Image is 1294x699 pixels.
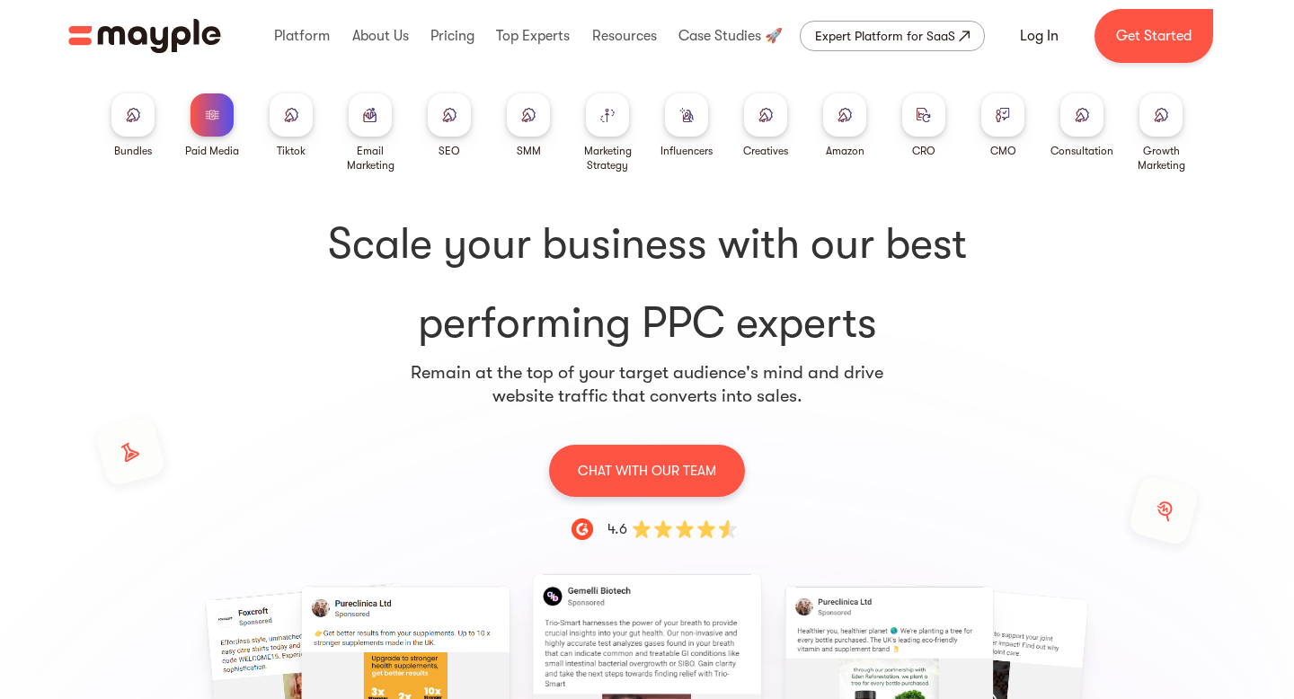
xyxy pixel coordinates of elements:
div: CRO [912,144,935,158]
a: Influencers [660,93,713,158]
div: Creatives [743,144,788,158]
a: CMO [981,93,1024,158]
a: Marketing Strategy [575,93,640,173]
div: SMM [517,144,541,158]
div: Tiktok [277,144,306,158]
a: CHAT WITH OUR TEAM [549,444,745,497]
a: home [68,19,221,53]
a: Tiktok [270,93,313,158]
div: Influencers [660,144,713,158]
div: Growth Marketing [1129,144,1193,173]
div: Platform [270,7,334,65]
p: Remain at the top of your target audience's mind and drive website traffic that converts into sales. [410,361,884,408]
div: Expert Platform for SaaS [815,25,955,47]
a: SMM [507,93,550,158]
a: Growth Marketing [1129,93,1193,173]
div: About Us [348,7,413,65]
a: Paid Media [185,93,239,158]
div: Amazon [826,144,864,158]
a: Consultation [1050,93,1113,158]
a: Amazon [823,93,866,158]
div: 4.6 [607,518,627,540]
div: Consultation [1050,144,1113,158]
div: Marketing Strategy [575,144,640,173]
div: Top Experts [492,7,574,65]
a: Creatives [743,93,788,158]
a: Log In [998,14,1080,58]
a: CRO [902,93,945,158]
a: Bundles [111,93,155,158]
div: Paid Media [185,144,239,158]
div: CMO [990,144,1016,158]
img: Mayple logo [68,19,221,53]
div: Pricing [426,7,479,65]
div: Resources [588,7,661,65]
div: SEO [439,144,460,158]
span: Scale your business with our best [101,216,1193,273]
a: Get Started [1095,9,1213,63]
a: Email Marketing [338,93,403,173]
h1: performing PPC experts [101,216,1193,352]
a: SEO [428,93,471,158]
div: Email Marketing [338,144,403,173]
div: Bundles [114,144,152,158]
a: Expert Platform for SaaS [800,21,985,51]
p: CHAT WITH OUR TEAM [578,459,716,482]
